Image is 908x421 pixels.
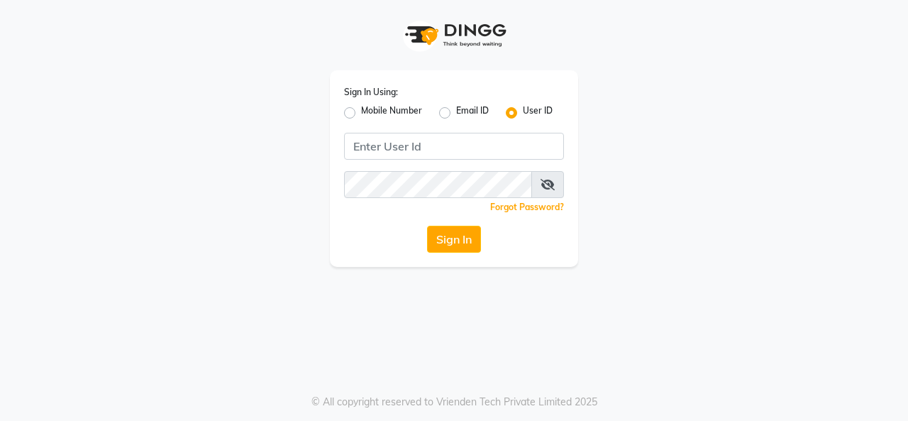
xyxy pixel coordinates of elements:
[427,226,481,253] button: Sign In
[397,14,511,56] img: logo1.svg
[344,171,532,198] input: Username
[344,86,398,99] label: Sign In Using:
[361,104,422,121] label: Mobile Number
[490,202,564,212] a: Forgot Password?
[344,133,564,160] input: Username
[456,104,489,121] label: Email ID
[523,104,553,121] label: User ID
